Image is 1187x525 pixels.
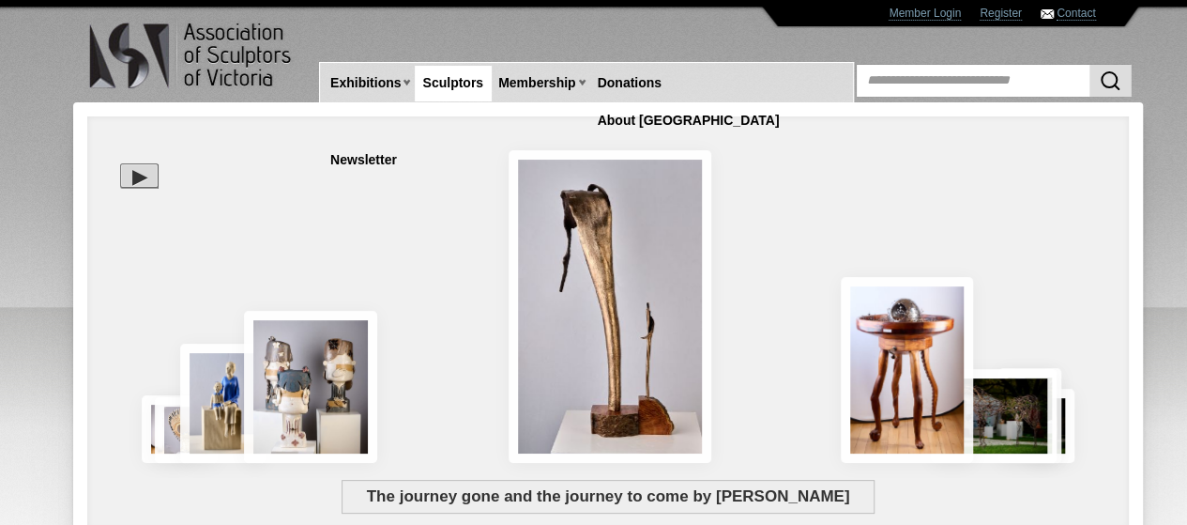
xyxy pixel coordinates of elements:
img: logo.png [88,19,295,93]
img: Search [1099,69,1121,92]
img: There once were …. [841,277,973,463]
a: Contact [1057,7,1095,21]
img: Duchess [931,369,1057,463]
a: Exhibitions [323,66,408,100]
img: The journey gone and the journey to come [509,150,711,463]
a: Donations [590,66,669,100]
a: Member Login [889,7,961,21]
a: Register [980,7,1022,21]
a: About [GEOGRAPHIC_DATA] [590,103,787,138]
img: Penduloid [998,368,1061,463]
a: Sculptors [415,66,491,100]
a: Membership [491,66,583,100]
img: Contact ASV [1041,9,1054,19]
span: The journey gone and the journey to come by [PERSON_NAME] [342,480,875,514]
a: Newsletter [323,143,404,178]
